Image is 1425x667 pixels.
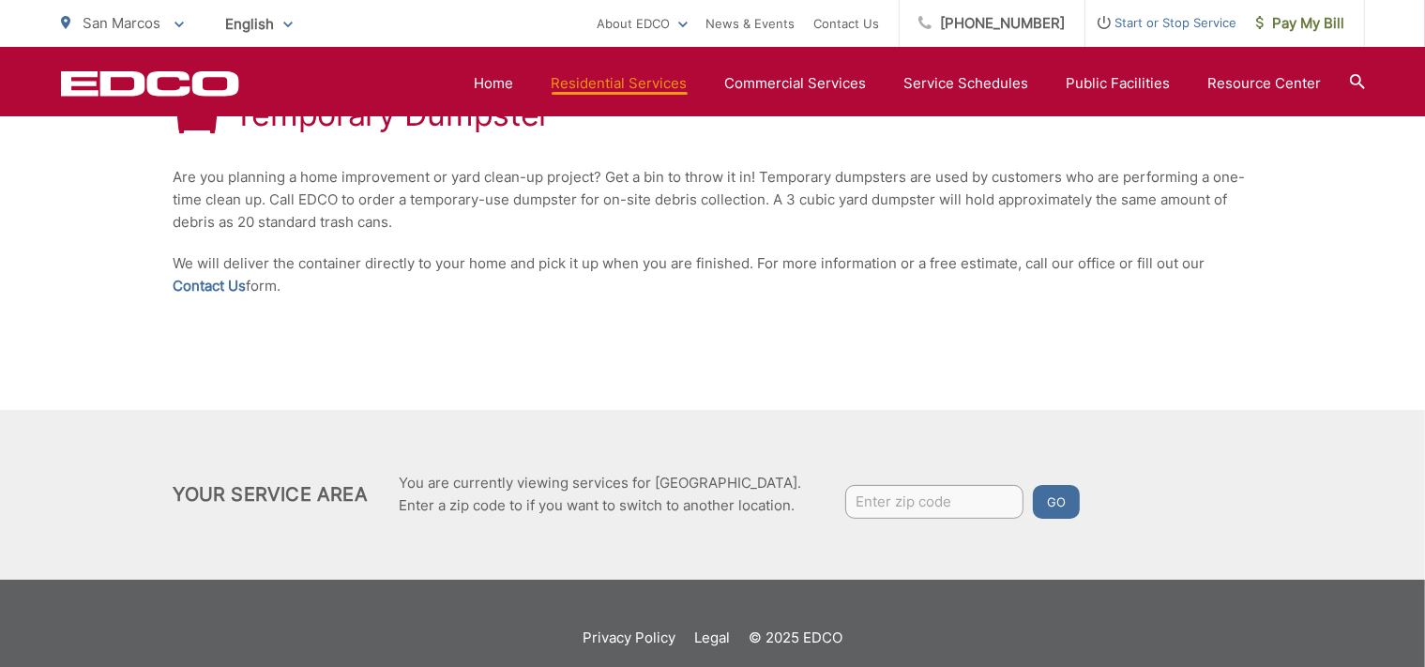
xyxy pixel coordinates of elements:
[83,14,161,32] span: San Marcos
[845,485,1023,519] input: Enter zip code
[174,483,368,506] h2: Your Service Area
[1208,72,1322,95] a: Resource Center
[212,8,307,40] span: English
[694,627,730,649] a: Legal
[174,275,247,297] a: Contact Us
[749,627,842,649] p: © 2025 EDCO
[814,12,880,35] a: Contact Us
[475,72,514,95] a: Home
[904,72,1029,95] a: Service Schedules
[725,72,867,95] a: Commercial Services
[174,166,1252,234] p: Are you planning a home improvement or yard clean-up project? Get a bin to throw it in! Temporary...
[706,12,796,35] a: News & Events
[598,12,688,35] a: About EDCO
[61,70,239,97] a: EDCD logo. Return to the homepage.
[1067,72,1171,95] a: Public Facilities
[399,472,801,517] p: You are currently viewing services for [GEOGRAPHIC_DATA]. Enter a zip code to if you want to swit...
[1256,12,1345,35] span: Pay My Bill
[552,72,688,95] a: Residential Services
[1033,485,1080,519] button: Go
[583,627,675,649] a: Privacy Policy
[174,252,1252,297] p: We will deliver the container directly to your home and pick it up when you are finished. For mor...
